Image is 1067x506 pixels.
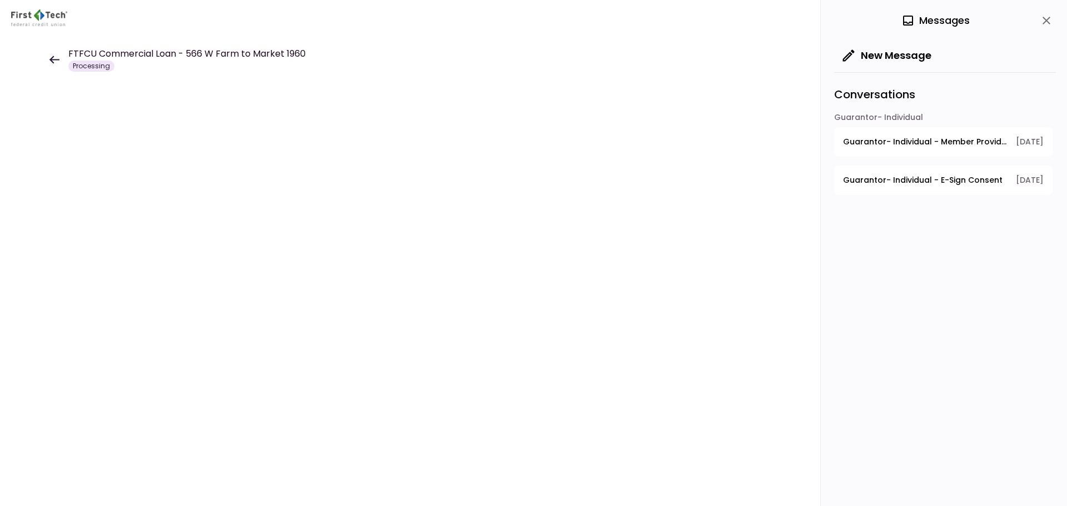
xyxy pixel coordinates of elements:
h1: FTFCU Commercial Loan - 566 W Farm to Market 1960 [68,47,306,61]
button: New Message [834,41,940,70]
span: [DATE] [1016,136,1044,148]
button: open-conversation [834,127,1053,157]
div: Guarantor- Individual [834,112,1053,127]
span: Guarantor- Individual - Member Provided PFS [843,136,1008,148]
div: Processing [68,61,114,72]
button: close [1037,11,1056,30]
div: Conversations [834,72,1056,112]
div: Messages [901,12,970,29]
span: Guarantor- Individual - E-Sign Consent [843,174,1003,186]
span: [DATE] [1016,174,1044,186]
button: open-conversation [834,166,1053,195]
img: Partner icon [11,9,67,26]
